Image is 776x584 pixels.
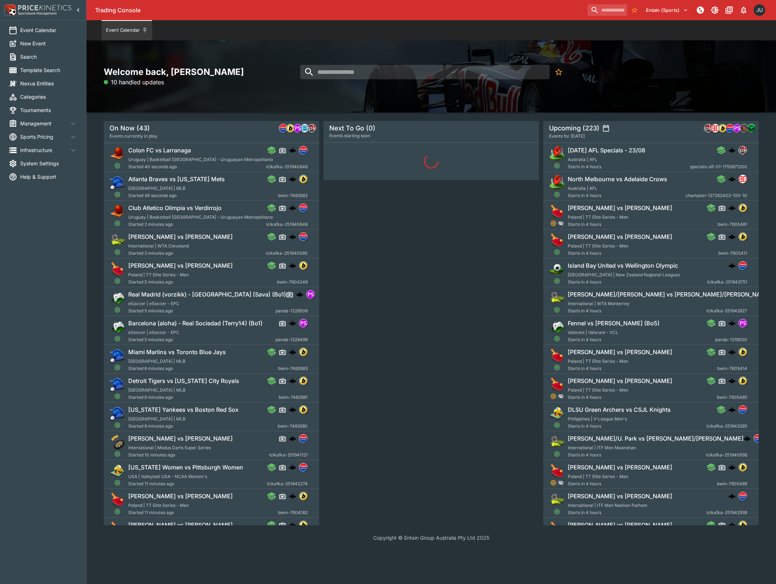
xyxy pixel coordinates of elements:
span: Infrastructure [20,146,69,154]
h6: [PERSON_NAME] vs [PERSON_NAME] [568,204,672,212]
svg: Hidden [558,393,564,399]
div: lclkafka [739,261,747,270]
h6: [PERSON_NAME] vs [PERSON_NAME] [128,262,233,269]
img: soccer.png [549,261,565,277]
img: table_tennis.png [549,232,565,248]
span: Poland | TT Elite Series - Men [568,358,628,364]
img: lclkafka.png [726,124,734,132]
h5: On Now (43) [110,124,150,132]
h6: [US_STATE] Yankees vs Boston Red Sox [128,406,238,414]
div: cerberus [289,204,296,211]
h6: Fennel vs [PERSON_NAME] (Bo5) [568,320,660,327]
span: Help & Support [20,173,77,180]
span: Sports Pricing [20,133,69,141]
span: Philippines | V-League Men's [568,416,627,422]
img: Sportsbook Management [18,12,57,15]
img: bwin.png [299,348,307,356]
h6: Miami Marlins vs Toronto Blue Jays [128,348,226,356]
h5: Upcoming (223) [549,124,599,132]
span: Australia | AFL [568,186,597,191]
div: cerberus [728,377,736,384]
div: cerberus [289,147,296,154]
img: basketball.png [110,146,125,162]
span: [GEOGRAPHIC_DATA] | New Zealand Regional Leagues [568,272,680,277]
svg: Suspended [550,393,557,400]
div: lclkafka [299,146,308,155]
div: cerberus [289,377,296,384]
img: pricekinetics.png [739,146,747,154]
span: bwin-7605489 [717,480,747,487]
svg: Hidden [558,220,564,226]
img: lclkafka.png [754,434,762,442]
span: Started 6 minutes ago [128,394,279,401]
img: tennis.png [549,434,565,450]
span: New Event [20,40,77,47]
span: Starts in 4 hours [568,163,690,170]
h6: [PERSON_NAME] vs [PERSON_NAME] [568,377,672,385]
img: pricekinetics.png [704,124,712,132]
span: Nexus Entities [20,80,77,87]
img: darts.png [110,434,125,450]
span: Started 40 seconds ago [128,163,266,170]
div: cerberus [728,175,736,183]
img: logo-cerberus.svg [728,147,736,154]
img: sportingsolutions.jpeg [740,124,748,132]
img: lclkafka.png [279,124,287,132]
h6: [PERSON_NAME]/U. Park vs [PERSON_NAME]/[PERSON_NAME] [568,435,744,442]
span: Uruguay | Basketball [GEOGRAPHIC_DATA] - Uruguayan Metropolitano [128,214,273,220]
div: cerberus [289,435,296,442]
svg: Open [114,364,121,371]
div: bwin [299,261,308,270]
img: logo-cerberus.svg [728,521,736,529]
div: pandascore [739,319,747,327]
img: table_tennis.png [549,521,565,536]
img: tennis.png [549,290,565,306]
div: lclkafka [299,232,308,241]
h6: [PERSON_NAME] vs [PERSON_NAME] [568,348,672,356]
img: bwin.png [739,233,747,241]
img: PriceKinetics Logo [2,3,17,17]
img: logo-cerberus.svg [728,175,736,183]
button: Select Tenant [642,4,692,16]
span: Started 5 minutes ago [128,336,276,343]
span: [GEOGRAPHIC_DATA] | MLB [128,358,186,364]
span: [GEOGRAPHIC_DATA] | MLB [128,387,186,393]
img: betradar.png [301,124,309,132]
img: lclkafka.png [299,463,307,471]
div: pandascore [293,124,302,133]
h6: North Melbourne vs Adelaide Crows [568,175,667,183]
h5: Next To Go (0) [329,124,375,132]
img: table_tennis.png [549,348,565,364]
h6: [PERSON_NAME] vs [PERSON_NAME] [128,435,233,442]
img: logo-cerberus.svg [296,291,303,298]
span: Started 5 minutes ago [128,278,277,286]
span: Started 2 minutes ago [128,221,266,228]
img: bwin.png [299,175,307,183]
span: lclkafka-251943285 [706,423,747,430]
div: cerberus [728,262,736,269]
img: pricekinetics.png [308,124,316,132]
img: lclkafka.png [739,492,747,500]
div: lclkafka [739,405,747,414]
div: championdata [711,124,720,133]
span: bwin-7605485 [717,394,747,401]
span: bwin-7605411 [718,250,747,257]
span: Management [20,120,69,127]
span: bwin-7482681 [279,394,308,401]
span: bwin-7605481 [718,221,747,228]
span: lclkafka-251940848 [266,221,308,228]
span: Events starting soon [329,132,370,139]
img: logo-cerberus.svg [728,406,736,413]
div: bwin [739,204,747,212]
img: pandascore.png [307,290,315,298]
svg: Open [114,335,121,342]
div: bwin [299,348,308,356]
span: Starts in 4 hours [568,221,718,228]
h6: DLSU Green Archers vs CSJL Knights [568,406,671,414]
div: bwin [739,376,747,385]
img: baseball.png [110,348,125,364]
span: International | WTA Monterrey [568,301,629,306]
span: Valorant | Valorant - VCL [568,330,618,335]
span: bwin-7482683 [278,365,308,372]
span: Started 46 seconds ago [128,192,278,199]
